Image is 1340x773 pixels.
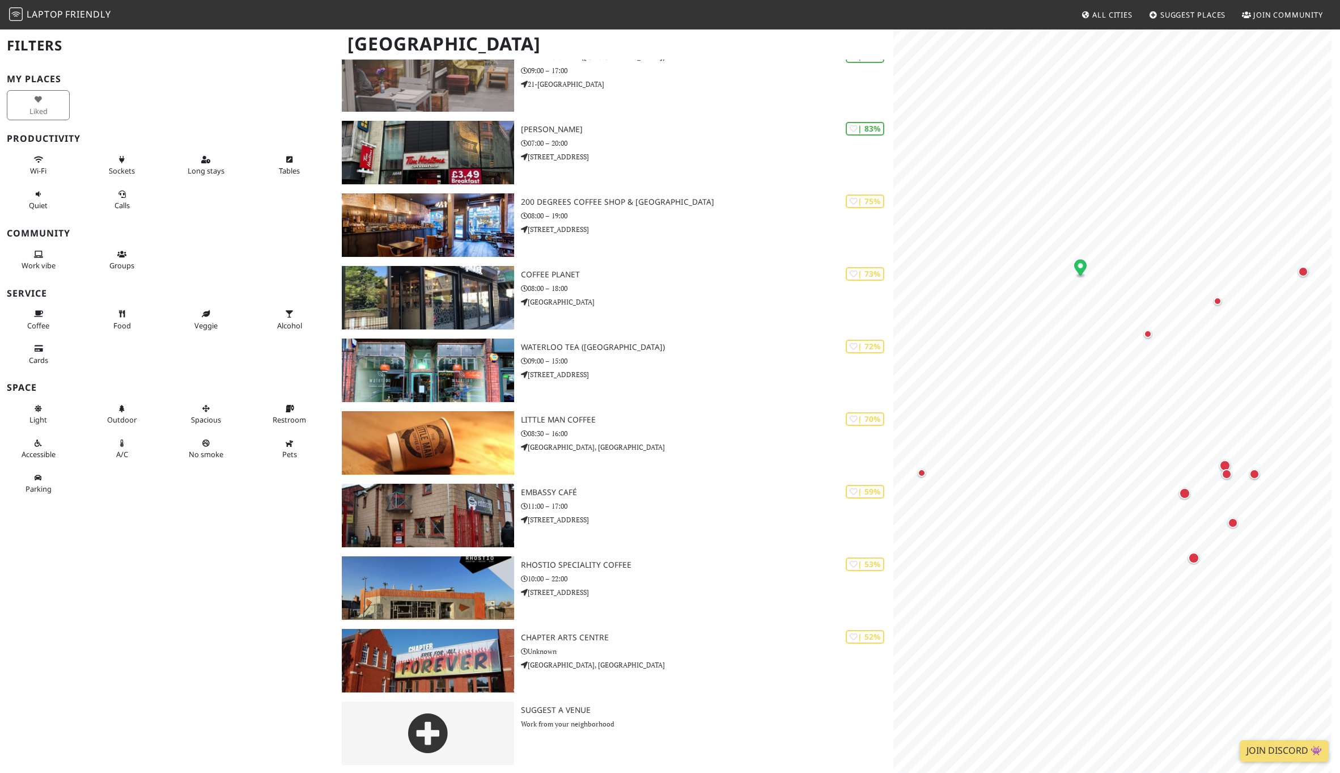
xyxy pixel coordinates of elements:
[521,646,893,657] p: Unknown
[521,356,893,366] p: 09:00 – 15:00
[521,660,893,670] p: [GEOGRAPHIC_DATA], [GEOGRAPHIC_DATA]
[1076,5,1137,25] a: All Cities
[258,399,321,429] button: Restroom
[846,267,884,280] div: | 73%
[1211,294,1224,308] div: Map marker
[521,79,893,90] p: 21-[GEOGRAPHIC_DATA]
[342,702,514,765] img: gray-place-d2bdb4477600e061c01bd816cc0f2ef0cfcb1ca9e3ad78868dd16fb2af073a21.png
[7,339,70,369] button: Cards
[65,8,111,20] span: Friendly
[521,501,893,512] p: 11:00 – 17:00
[1092,10,1133,20] span: All Cities
[7,133,328,144] h3: Productivity
[1160,10,1226,20] span: Suggest Places
[7,185,70,215] button: Quiet
[91,399,154,429] button: Outdoor
[521,369,893,380] p: [STREET_ADDRESS]
[1186,550,1202,566] div: Map marker
[1247,467,1262,481] div: Map marker
[175,150,238,180] button: Long stays
[521,138,893,149] p: 07:00 – 20:00
[915,466,928,480] div: Map marker
[282,449,297,459] span: Pet friendly
[1141,327,1155,341] div: Map marker
[7,434,70,464] button: Accessible
[335,266,893,330] a: Coffee Planet | 73% Coffee Planet 08:00 – 18:00 [GEOGRAPHIC_DATA]
[277,320,302,331] span: Alcohol
[91,245,154,275] button: Groups
[175,434,238,464] button: No smoke
[521,151,893,162] p: [STREET_ADDRESS]
[342,411,514,475] img: Little Man Coffee
[91,185,154,215] button: Calls
[1237,5,1328,25] a: Join Community
[29,200,48,210] span: Quiet
[335,339,893,402] a: Waterloo Tea (Wellfield Road) | 72% Waterloo Tea ([GEOGRAPHIC_DATA]) 09:00 – 15:00 [STREET_ADDRESS]
[335,556,893,620] a: Rhostio Speciality Coffee | 53% Rhostio Speciality Coffee 10:00 – 22:00 [STREET_ADDRESS]
[335,411,893,475] a: Little Man Coffee | 70% Little Man Coffee 08:30 – 16:00 [GEOGRAPHIC_DATA], [GEOGRAPHIC_DATA]
[91,150,154,180] button: Sockets
[91,434,154,464] button: A/C
[9,7,23,21] img: LaptopFriendly
[7,74,328,85] h3: My Places
[175,399,238,429] button: Spacious
[7,288,328,299] h3: Service
[273,415,306,425] span: Restroom
[521,442,893,453] p: [GEOGRAPHIC_DATA], [GEOGRAPHIC_DATA]
[521,514,893,525] p: [STREET_ADDRESS]
[521,297,893,307] p: [GEOGRAPHIC_DATA]
[521,270,893,280] h3: Coffee Planet
[335,484,893,547] a: Embassy Café | 59% Embassy Café 11:00 – 17:00 [STREET_ADDRESS]
[116,449,128,459] span: Air conditioned
[7,382,328,393] h3: Space
[1217,458,1233,474] div: Map marker
[342,556,514,620] img: Rhostio Speciality Coffee
[521,197,893,207] h3: 200 Degrees Coffee Shop & [GEOGRAPHIC_DATA]
[338,28,891,60] h1: [GEOGRAPHIC_DATA]
[846,340,884,353] div: | 72%
[342,629,514,692] img: Chapter Arts Centre
[335,193,893,257] a: 200 Degrees Coffee Shop & Barista School | 75% 200 Degrees Coffee Shop & [GEOGRAPHIC_DATA] 08:00 ...
[113,320,131,331] span: Food
[521,210,893,221] p: 08:00 – 19:00
[27,8,63,20] span: Laptop
[29,415,47,425] span: Natural light
[1144,5,1231,25] a: Suggest Places
[846,630,884,643] div: | 52%
[22,260,56,271] span: People working
[521,224,893,235] p: [STREET_ADDRESS]
[1177,485,1193,501] div: Map marker
[1219,467,1234,481] div: Map marker
[521,560,893,570] h3: Rhostio Speciality Coffee
[335,702,893,765] a: Suggest a Venue Work from your neighborhood
[335,629,893,692] a: Chapter Arts Centre | 52% Chapter Arts Centre Unknown [GEOGRAPHIC_DATA], [GEOGRAPHIC_DATA]
[342,48,514,112] img: Waterloo Tea (Wyndham Arcade)
[846,195,884,208] div: | 75%
[342,266,514,330] img: Coffee Planet
[521,125,893,134] h3: [PERSON_NAME]
[191,415,221,425] span: Spacious
[335,48,893,112] a: Waterloo Tea (Wyndham Arcade) | 86% Waterloo Tea ([GEOGRAPHIC_DATA]) 09:00 – 17:00 21-[GEOGRAPHIC...
[342,193,514,257] img: 200 Degrees Coffee Shop & Barista School
[521,415,893,425] h3: Little Man Coffee
[258,305,321,335] button: Alcohol
[342,484,514,547] img: Embassy Café
[109,260,134,271] span: Group tables
[335,121,893,184] a: Tim Hortons | 83% [PERSON_NAME] 07:00 – 20:00 [STREET_ADDRESS]
[521,343,893,352] h3: Waterloo Tea ([GEOGRAPHIC_DATA])
[7,150,70,180] button: Wi-Fi
[521,706,893,715] h3: Suggest a Venue
[1074,259,1087,278] div: Map marker
[109,166,135,176] span: Power sockets
[7,228,328,239] h3: Community
[521,488,893,497] h3: Embassy Café
[22,449,56,459] span: Accessible
[7,468,70,499] button: Parking
[9,5,111,25] a: LaptopFriendly LaptopFriendly
[521,633,893,643] h3: Chapter Arts Centre
[7,245,70,275] button: Work vibe
[258,434,321,464] button: Pets
[846,557,884,571] div: | 53%
[188,166,224,176] span: Long stays
[521,283,893,294] p: 08:00 – 18:00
